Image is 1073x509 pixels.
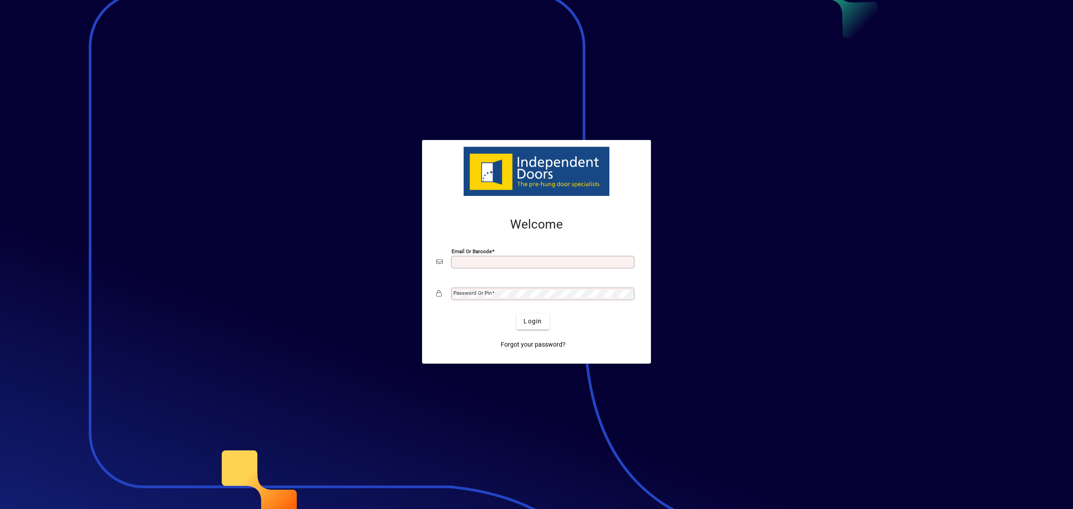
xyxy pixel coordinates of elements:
span: Forgot your password? [501,340,566,349]
span: Login [524,317,542,326]
a: Forgot your password? [497,337,569,353]
button: Login [516,314,549,330]
mat-label: Password or Pin [453,290,492,296]
h2: Welcome [436,217,637,232]
mat-label: Email or Barcode [452,248,492,254]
